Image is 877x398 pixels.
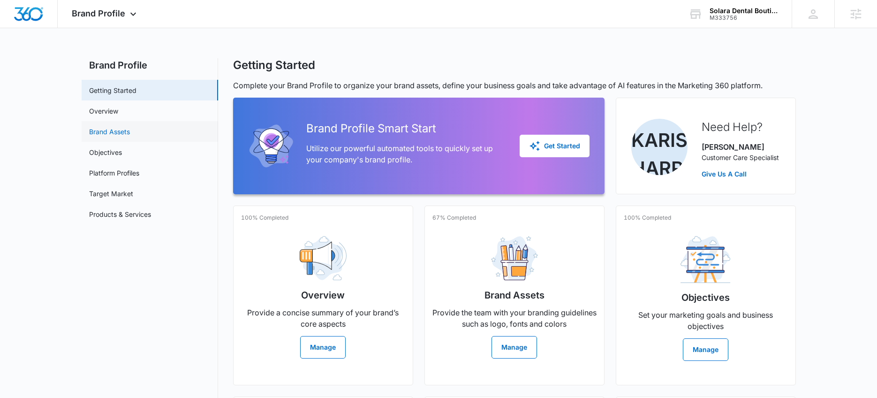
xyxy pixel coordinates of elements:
h2: Brand Profile [82,58,218,72]
div: account name [710,7,778,15]
span: Brand Profile [72,8,125,18]
h2: Brand Profile Smart Start [306,120,505,137]
p: Provide the team with your branding guidelines such as logo, fonts and colors [432,307,597,329]
p: 100% Completed [241,214,288,222]
a: Target Market [89,189,133,199]
img: Karissa Harris [631,119,688,175]
a: 100% CompletedObjectivesSet your marketing goals and business objectivesManage [616,206,796,385]
p: Set your marketing goals and business objectives [624,309,788,332]
p: Customer Care Specialist [702,153,779,162]
p: 100% Completed [624,214,671,222]
p: Utilize our powerful automated tools to quickly set up your company's brand profile. [306,143,505,165]
p: Complete your Brand Profile to organize your brand assets, define your business goals and take ad... [233,80,796,91]
h2: Objectives [681,291,730,305]
a: Getting Started [89,85,136,95]
a: Overview [89,106,118,116]
p: 67% Completed [432,214,476,222]
a: Products & Services [89,209,151,219]
div: Get Started [529,140,580,152]
button: Manage [300,336,346,359]
p: [PERSON_NAME] [702,141,779,153]
button: Manage [491,336,537,359]
h2: Need Help? [702,119,779,136]
h2: Overview [301,288,345,302]
a: 100% CompletedOverviewProvide a concise summary of your brand’s core aspectsManage [233,206,413,385]
a: 67% CompletedBrand AssetsProvide the team with your branding guidelines such as logo, fonts and c... [424,206,605,385]
a: Objectives [89,147,122,157]
a: Platform Profiles [89,168,139,178]
p: Provide a concise summary of your brand’s core aspects [241,307,405,329]
h2: Brand Assets [484,288,544,302]
h1: Getting Started [233,58,315,72]
div: account id [710,15,778,21]
a: Give Us A Call [702,169,779,179]
a: Brand Assets [89,127,130,137]
button: Manage [683,338,728,361]
button: Get Started [520,135,590,157]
